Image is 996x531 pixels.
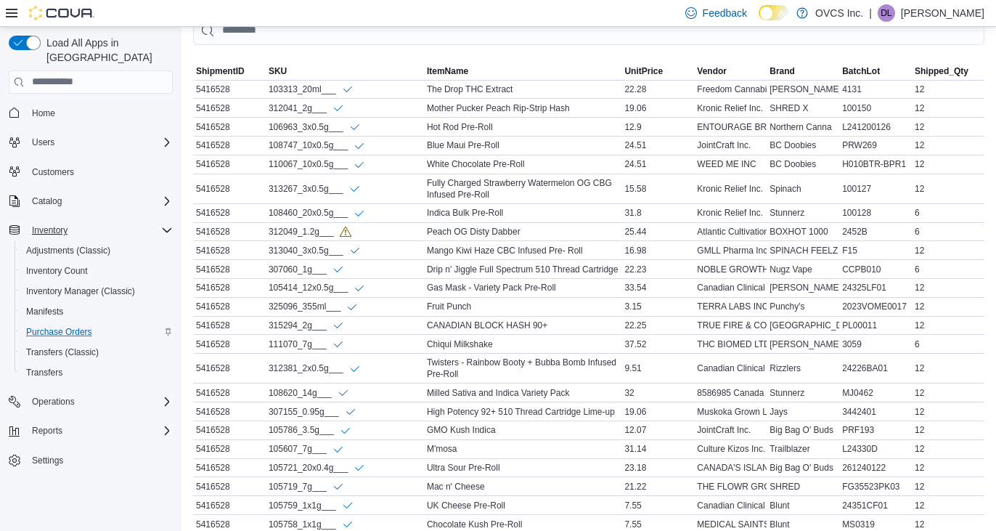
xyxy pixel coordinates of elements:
span: Inventory Count [26,265,88,277]
div: 5416528 [193,336,266,353]
div: 16.98 [621,242,694,259]
div: 24.51 [621,155,694,173]
div: Nugz Vape [767,261,839,278]
div: 25.44 [621,223,694,240]
div: 105786_3.5g___ [269,424,351,437]
span: UnitPrice [624,65,663,77]
button: Reports [3,421,179,441]
svg: Info [354,140,365,152]
div: Gas Mask - Variety Pack Pre-Roll [424,279,622,296]
div: 5416528 [193,384,266,402]
div: 105414_12x0.5g___ [269,282,365,294]
svg: Info [354,283,365,294]
div: 31.14 [621,440,694,458]
span: Vendor [697,65,727,77]
div: 5416528 [193,403,266,421]
div: 100128 [839,204,912,222]
button: ItemName [424,62,622,80]
svg: Info [345,406,356,418]
span: Home [32,108,55,119]
span: Inventory Manager (Classic) [26,285,135,297]
div: Canadian Clinical [MEDICAL_DATA] Inc. [694,360,767,377]
div: Kronic Relief Inc. [694,204,767,222]
div: 7.55 [621,497,694,514]
div: 313267_3x0.5g___ [269,182,361,195]
div: 3442401 [839,403,912,421]
div: 31.8 [621,204,694,222]
div: Big Bag O' Buds [767,459,839,477]
div: Trailblazer [767,440,839,458]
div: 12 [912,81,984,98]
p: | [869,4,872,22]
span: Reports [26,422,173,439]
div: 312049_1.2g___ [269,226,351,238]
div: 5416528 [193,459,266,477]
button: Adjustments (Classic) [15,240,179,261]
div: NOBLE GROWTH ALBERTA LIMITED PARTNERSHIP [694,261,767,278]
span: Transfers (Classic) [20,344,173,361]
div: 12.07 [621,421,694,439]
div: 5416528 [193,137,266,154]
span: Settings [26,451,173,469]
svg: Info [342,500,354,511]
div: F15 [839,242,912,259]
div: Kronic Relief Inc. [694,180,767,198]
div: Spinach [767,180,839,198]
button: Settings [3,450,179,471]
div: 313040_3x0.5g___ [269,244,361,256]
div: ENTOURAGE BRANDS CORP [694,118,767,136]
a: Transfers [20,364,68,381]
div: 33.54 [621,279,694,296]
svg: Info [349,245,361,256]
div: BC Doobies [767,155,839,173]
div: 12 [912,440,984,458]
span: Manifests [20,303,173,320]
div: 12 [912,459,984,477]
div: 22.25 [621,317,694,334]
div: 5416528 [193,204,266,222]
svg: Info [332,444,344,455]
div: Culture Kizos Inc. [694,440,767,458]
div: 325096_355ml___ [269,301,358,313]
span: Feedback [703,6,747,20]
svg: Info [342,519,354,530]
button: SKU [266,62,424,80]
div: White Chocolate Pre-Roll [424,155,622,173]
div: [PERSON_NAME] [767,81,839,98]
div: 307155_0.95g___ [269,405,356,418]
div: 5416528 [193,81,266,98]
span: Inventory Manager (Classic) [20,283,173,300]
div: 5416528 [193,180,266,198]
div: 37.52 [621,336,694,353]
div: 2452B [839,223,912,240]
span: Purchase Orders [20,323,173,341]
div: L24330D [839,440,912,458]
button: Users [26,134,60,151]
div: 22.28 [621,81,694,98]
div: PL00011 [839,317,912,334]
div: 8586985 Canada Corp - Will Cannabis Group [694,384,767,402]
button: Inventory Manager (Classic) [15,281,179,301]
div: 5416528 [193,118,266,136]
div: 100127 [839,180,912,198]
span: Purchase Orders [26,326,92,338]
div: 24351CF01 [839,497,912,514]
div: 12 [912,360,984,377]
div: JointCraft Inc. [694,421,767,439]
div: 105758_1x1g___ [269,518,354,530]
span: SKU [269,65,287,77]
div: TERRA LABS INC. [694,298,767,315]
a: Inventory Count [20,262,94,280]
div: 24226BA01 [839,360,912,377]
div: PRF193 [839,421,912,439]
button: Inventory [26,222,73,239]
button: Brand [767,62,839,80]
span: Customers [26,163,173,181]
div: The Drop THC Extract [424,81,622,98]
div: Hot Rod Pre-Roll [424,118,622,136]
span: ItemName [427,65,468,77]
div: Drip n' Jiggle Full Spectrum 510 Thread Cartridge [424,261,622,278]
div: Stunnerz [767,204,839,222]
div: Blunt [767,497,839,514]
div: 100150 [839,100,912,117]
